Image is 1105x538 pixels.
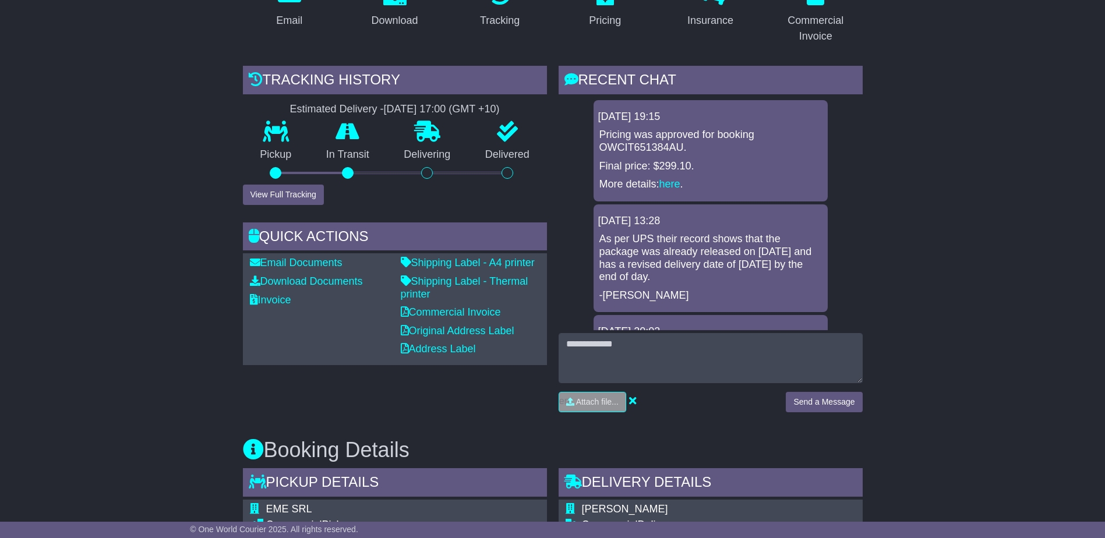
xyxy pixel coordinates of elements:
div: [DATE] 19:15 [598,111,823,123]
div: Download [371,13,418,29]
div: Estimated Delivery - [243,103,547,116]
div: Tracking history [243,66,547,97]
p: Delivered [468,148,547,161]
span: [PERSON_NAME] [582,503,668,515]
div: Pickup Details [243,468,547,500]
button: Send a Message [786,392,862,412]
span: EME SRL [266,503,312,515]
p: -[PERSON_NAME] [599,289,822,302]
div: Quick Actions [243,222,547,254]
div: Email [276,13,302,29]
div: Delivery [582,519,764,532]
p: Pricing was approved for booking OWCIT651384AU. [599,129,822,154]
a: Shipping Label - Thermal printer [401,275,528,300]
div: Pricing [589,13,621,29]
p: As per UPS their record shows that the package was already released on [DATE] and has a revised d... [599,233,822,283]
div: [DATE] 13:28 [598,215,823,228]
span: Commercial [582,519,638,530]
a: Download Documents [250,275,363,287]
p: Pickup [243,148,309,161]
span: © One World Courier 2025. All rights reserved. [190,525,358,534]
p: Final price: $299.10. [599,160,822,173]
a: Shipping Label - A4 printer [401,257,535,268]
div: Pickup [266,519,530,532]
div: [DATE] 20:03 [598,325,823,338]
a: Invoice [250,294,291,306]
div: [DATE] 17:00 (GMT +10) [384,103,500,116]
button: View Full Tracking [243,185,324,205]
a: Commercial Invoice [401,306,501,318]
a: here [659,178,680,190]
div: Insurance [687,13,733,29]
div: Delivery Details [559,468,863,500]
p: More details: . [599,178,822,191]
p: In Transit [309,148,387,161]
div: Commercial Invoice [776,13,855,44]
p: Delivering [387,148,468,161]
a: Email Documents [250,257,343,268]
div: RECENT CHAT [559,66,863,97]
h3: Booking Details [243,438,863,462]
a: Address Label [401,343,476,355]
div: Tracking [480,13,520,29]
span: Commercial [266,519,322,530]
a: Original Address Label [401,325,514,337]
